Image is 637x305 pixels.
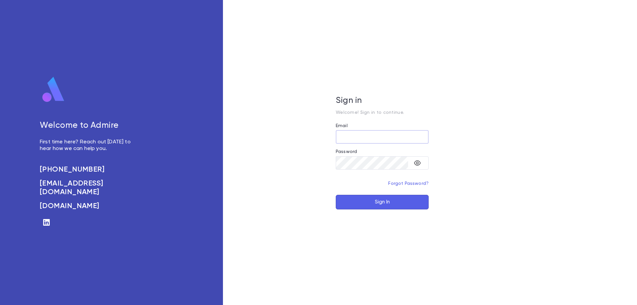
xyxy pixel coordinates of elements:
label: Password [336,149,357,154]
a: [PHONE_NUMBER] [40,165,138,174]
a: [DOMAIN_NAME] [40,202,138,210]
h5: Welcome to Admire [40,121,138,131]
p: Welcome! Sign in to continue. [336,110,429,115]
a: Forgot Password? [388,181,429,186]
p: First time here? Reach out [DATE] to hear how we can help you. [40,139,138,152]
label: Email [336,123,348,128]
h5: Sign in [336,96,429,106]
img: logo [40,76,67,103]
button: toggle password visibility [411,156,424,170]
a: [EMAIL_ADDRESS][DOMAIN_NAME] [40,179,138,196]
button: Sign In [336,195,429,209]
